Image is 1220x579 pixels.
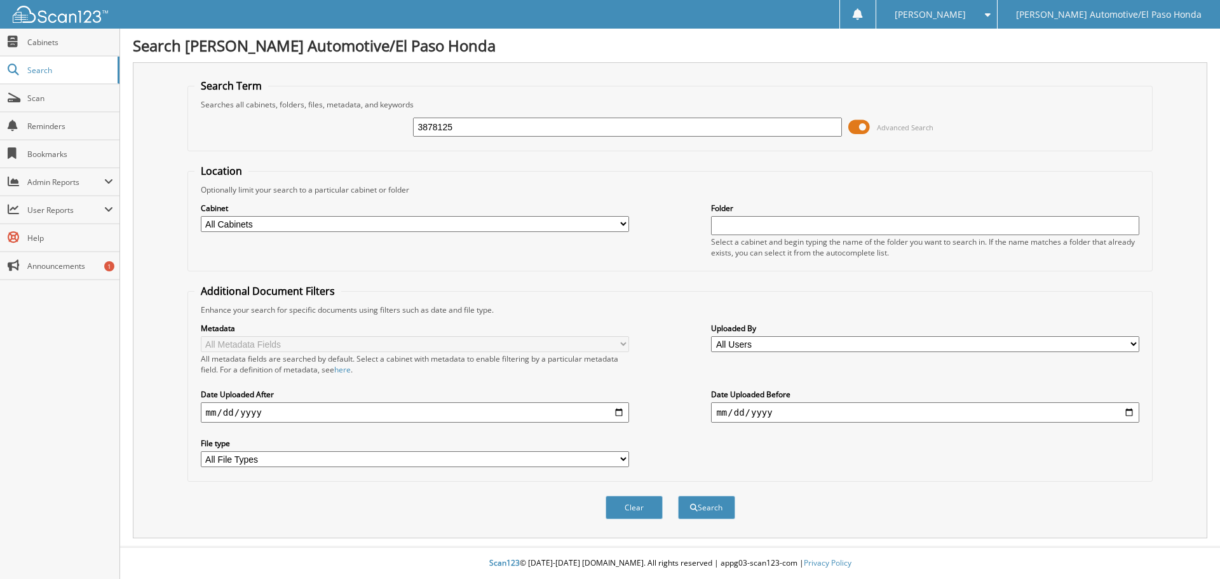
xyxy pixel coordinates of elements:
[194,304,1146,315] div: Enhance your search for specific documents using filters such as date and file type.
[711,402,1139,423] input: end
[1016,11,1202,18] span: [PERSON_NAME] Automotive/El Paso Honda
[194,284,341,298] legend: Additional Document Filters
[27,93,113,104] span: Scan
[201,389,629,400] label: Date Uploaded After
[711,236,1139,258] div: Select a cabinet and begin typing the name of the folder you want to search in. If the name match...
[711,323,1139,334] label: Uploaded By
[194,184,1146,195] div: Optionally limit your search to a particular cabinet or folder
[27,65,111,76] span: Search
[27,233,113,243] span: Help
[711,389,1139,400] label: Date Uploaded Before
[27,261,113,271] span: Announcements
[13,6,108,23] img: scan123-logo-white.svg
[489,557,520,568] span: Scan123
[804,557,851,568] a: Privacy Policy
[895,11,966,18] span: [PERSON_NAME]
[27,37,113,48] span: Cabinets
[201,402,629,423] input: start
[1156,518,1220,579] iframe: Chat Widget
[194,79,268,93] legend: Search Term
[606,496,663,519] button: Clear
[27,149,113,160] span: Bookmarks
[201,203,629,214] label: Cabinet
[27,177,104,187] span: Admin Reports
[27,205,104,215] span: User Reports
[711,203,1139,214] label: Folder
[27,121,113,132] span: Reminders
[201,353,629,375] div: All metadata fields are searched by default. Select a cabinet with metadata to enable filtering b...
[201,323,629,334] label: Metadata
[120,548,1220,579] div: © [DATE]-[DATE] [DOMAIN_NAME]. All rights reserved | appg03-scan123-com |
[678,496,735,519] button: Search
[201,438,629,449] label: File type
[877,123,933,132] span: Advanced Search
[334,364,351,375] a: here
[194,99,1146,110] div: Searches all cabinets, folders, files, metadata, and keywords
[104,261,114,271] div: 1
[194,164,248,178] legend: Location
[133,35,1207,56] h1: Search [PERSON_NAME] Automotive/El Paso Honda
